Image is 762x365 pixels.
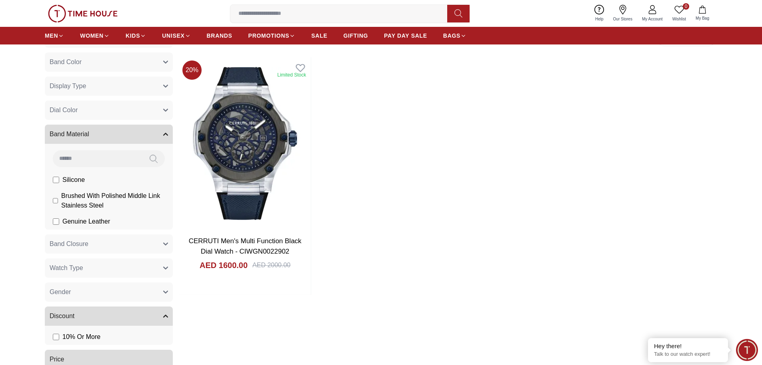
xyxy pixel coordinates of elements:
img: CERRUTI Men's Multi Function Black Dial Watch - CIWGN0022902 [179,57,311,230]
span: KIDS [126,32,140,40]
button: Dial Color [45,101,173,120]
span: Silicone [62,175,85,185]
input: Brushed With Polished Middle Link Stainless Steel [53,198,58,204]
div: AED 2000.00 [252,260,290,270]
span: Price [50,355,64,364]
h4: AED 1600.00 [200,260,248,271]
input: 10% Or More [53,334,59,340]
input: Silicone [53,177,59,183]
a: Help [590,3,608,24]
span: Watch Type [50,263,83,273]
span: GIFTING [343,32,368,40]
a: KIDS [126,28,146,43]
a: Our Stores [608,3,637,24]
button: Gender [45,282,173,302]
span: 0 [683,3,689,10]
span: Help [592,16,607,22]
button: Band Material [45,125,173,144]
a: 0Wishlist [668,3,691,24]
span: 20 % [182,60,202,80]
span: Gender [50,287,71,297]
a: SALE [311,28,327,43]
button: Display Type [45,77,173,96]
span: Band Closure [50,239,88,249]
a: CERRUTI Men's Multi Function Black Dial Watch - CIWGN0022902 [189,237,302,255]
a: BRANDS [207,28,232,43]
p: Talk to our watch expert! [654,351,722,358]
span: Discount [50,311,74,321]
button: Watch Type [45,258,173,278]
div: Hey there! [654,342,722,350]
span: PROMOTIONS [248,32,290,40]
div: Limited Stock [277,72,306,78]
span: Our Stores [610,16,636,22]
span: Band Material [50,129,89,139]
a: MEN [45,28,64,43]
img: ... [48,5,118,22]
span: PAY DAY SALE [384,32,427,40]
input: Genuine Leather [53,218,59,225]
span: BRANDS [207,32,232,40]
span: SALE [311,32,327,40]
span: Display Type [50,81,86,91]
button: Discount [45,307,173,326]
span: Band Color [50,57,82,67]
span: BAGS [443,32,460,40]
span: Brushed With Polished Middle Link Stainless Steel [61,191,168,210]
a: PROMOTIONS [248,28,296,43]
div: Chat Widget [736,339,758,361]
span: My Account [639,16,666,22]
span: Genuine Leather [62,217,110,226]
a: GIFTING [343,28,368,43]
a: PAY DAY SALE [384,28,427,43]
button: Band Color [45,52,173,72]
button: Band Closure [45,234,173,254]
span: 10 % Or More [62,332,100,342]
span: WOMEN [80,32,104,40]
span: My Bag [692,15,712,21]
span: Dial Color [50,105,78,115]
button: My Bag [691,4,714,23]
span: UNISEX [162,32,184,40]
a: UNISEX [162,28,190,43]
span: MEN [45,32,58,40]
span: Wishlist [669,16,689,22]
a: BAGS [443,28,466,43]
a: WOMEN [80,28,110,43]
